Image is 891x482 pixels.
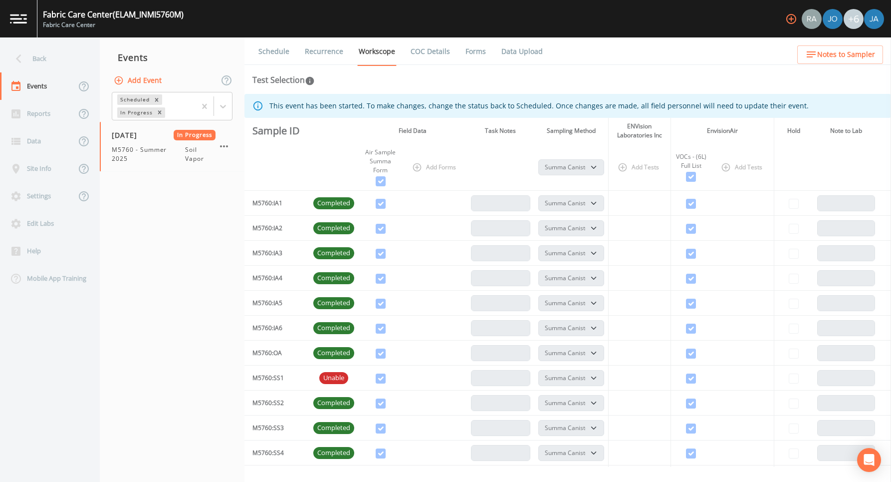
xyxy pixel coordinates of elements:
[244,191,309,216] td: M5760:IA1
[244,241,309,266] td: M5760:IA3
[797,45,883,64] button: Notes to Sampler
[257,37,291,65] a: Schedule
[467,118,534,144] th: Task Notes
[774,118,813,144] th: Hold
[864,9,884,29] img: 747fbe677637578f4da62891070ad3f4
[117,94,151,105] div: Scheduled
[305,76,315,86] svg: In this section you'll be able to select the analytical test to run, based on the media type, and...
[313,298,354,308] span: Completed
[244,316,309,341] td: M5760:IA6
[823,9,843,29] img: eb8b2c35ded0d5aca28d215f14656a61
[813,118,879,144] th: Note to Lab
[244,118,309,144] th: Sample ID
[313,273,354,283] span: Completed
[244,366,309,391] td: M5760:SS1
[801,9,822,29] div: Radlie J Storer
[500,37,544,65] a: Data Upload
[112,145,185,163] span: M5760 - Summer 2025
[313,448,354,458] span: Completed
[100,45,244,70] div: Events
[244,291,309,316] td: M5760:IA5
[844,9,864,29] div: +6
[313,198,354,208] span: Completed
[464,37,487,65] a: Forms
[185,145,216,163] span: Soil Vapor
[857,448,881,472] div: Open Intercom Messenger
[43,8,184,20] div: Fabric Care Center (ELAM_INMI5760M)
[252,74,315,86] div: Test Selection
[244,341,309,366] td: M5760:OA
[313,423,354,433] span: Completed
[358,118,467,144] th: Field Data
[534,118,608,144] th: Sampling Method
[313,348,354,358] span: Completed
[313,398,354,408] span: Completed
[313,323,354,333] span: Completed
[357,37,397,66] a: Workscope
[822,9,843,29] div: Josh Dutton
[409,37,451,65] a: COC Details
[244,266,309,291] td: M5760:IA4
[117,107,154,118] div: In Progress
[362,148,399,175] div: Air Sample Summa Form
[817,48,875,61] span: Notes to Sampler
[10,14,27,23] img: logo
[112,130,144,140] span: [DATE]
[112,71,166,90] button: Add Event
[269,97,809,115] div: This event has been started. To make changes, change the status back to Scheduled. Once changes a...
[43,20,184,29] div: Fabric Care Center
[151,94,162,105] div: Remove Scheduled
[675,152,708,170] div: VOCs - (6L) Full List
[608,118,670,144] th: ENVision Laboratories Inc
[100,122,244,172] a: [DATE]In ProgressM5760 - Summer 2025Soil Vapor
[303,37,345,65] a: Recurrence
[319,373,348,383] span: Unable
[154,107,165,118] div: Remove In Progress
[244,391,309,416] td: M5760:SS2
[313,248,354,258] span: Completed
[313,223,354,233] span: Completed
[244,216,309,241] td: M5760:IA2
[802,9,822,29] img: 7493944169e4cb9b715a099ebe515ac2
[174,130,216,140] span: In Progress
[670,118,774,144] th: EnvisionAir
[244,416,309,441] td: M5760:SS3
[244,441,309,466] td: M5760:SS4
